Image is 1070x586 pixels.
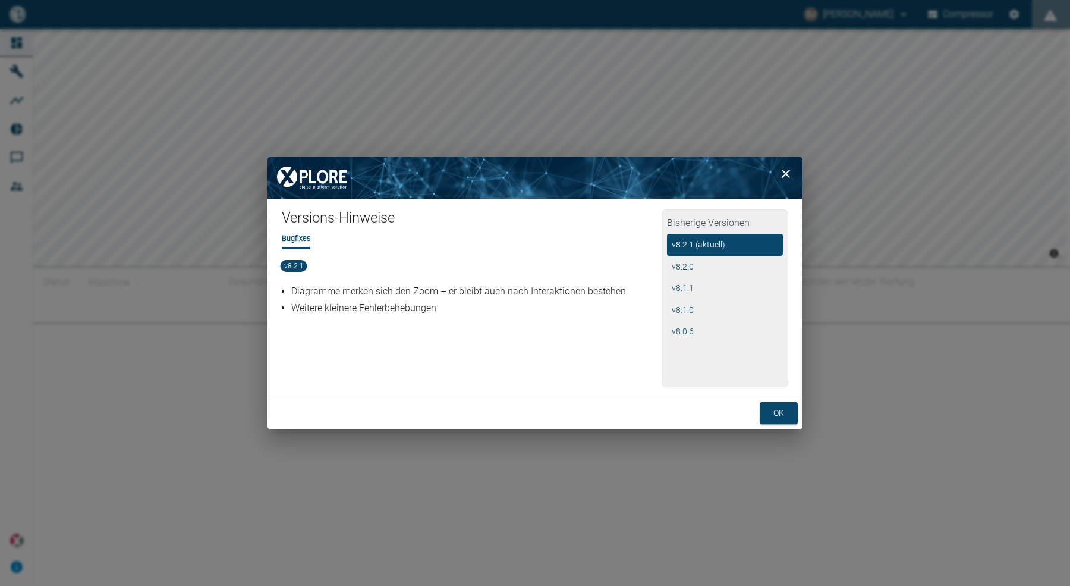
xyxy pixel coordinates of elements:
[667,215,783,234] h2: Bisherige Versionen
[282,233,310,244] li: Bugfixes
[291,301,658,315] p: Weitere kleinere Fehlerbehebungen
[667,234,783,256] button: v8.2.1 (aktuell)
[267,157,357,199] img: XPLORE Logo
[667,299,783,321] button: v8.1.0
[667,277,783,299] button: v8.1.1
[667,321,783,343] button: v8.0.6
[281,260,307,272] span: v8.2.1
[291,284,658,299] p: Diagramme merken sich den Zoom – er bleibt auch nach Interaktionen bestehen
[282,209,662,233] h1: Versions-Hinweise
[760,402,798,424] button: ok
[267,157,802,199] img: background image
[667,256,783,278] button: v8.2.0
[774,162,798,186] button: close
